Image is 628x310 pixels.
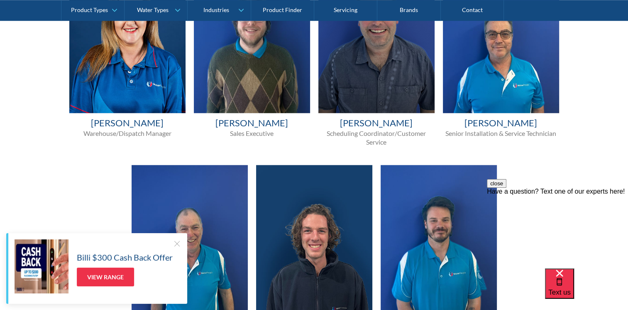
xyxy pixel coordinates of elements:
[15,239,68,293] img: Billi $300 Cash Back Offer
[194,129,310,138] p: Sales Executive
[443,129,559,138] p: Senior Installation & Service Technician
[69,117,186,129] h4: [PERSON_NAME]
[77,268,134,286] a: View Range
[443,117,559,129] h4: [PERSON_NAME]
[194,117,310,129] h4: [PERSON_NAME]
[137,7,169,14] div: Water Types
[203,7,229,14] div: Industries
[487,179,628,279] iframe: podium webchat widget prompt
[318,129,435,147] p: Scheduling Coordinator/Customer Service
[71,7,108,14] div: Product Types
[318,117,435,129] h4: [PERSON_NAME]
[77,251,173,263] h5: Billi $300 Cash Back Offer
[69,129,186,138] p: Warehouse/Dispatch Manager
[545,268,628,310] iframe: podium webchat widget bubble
